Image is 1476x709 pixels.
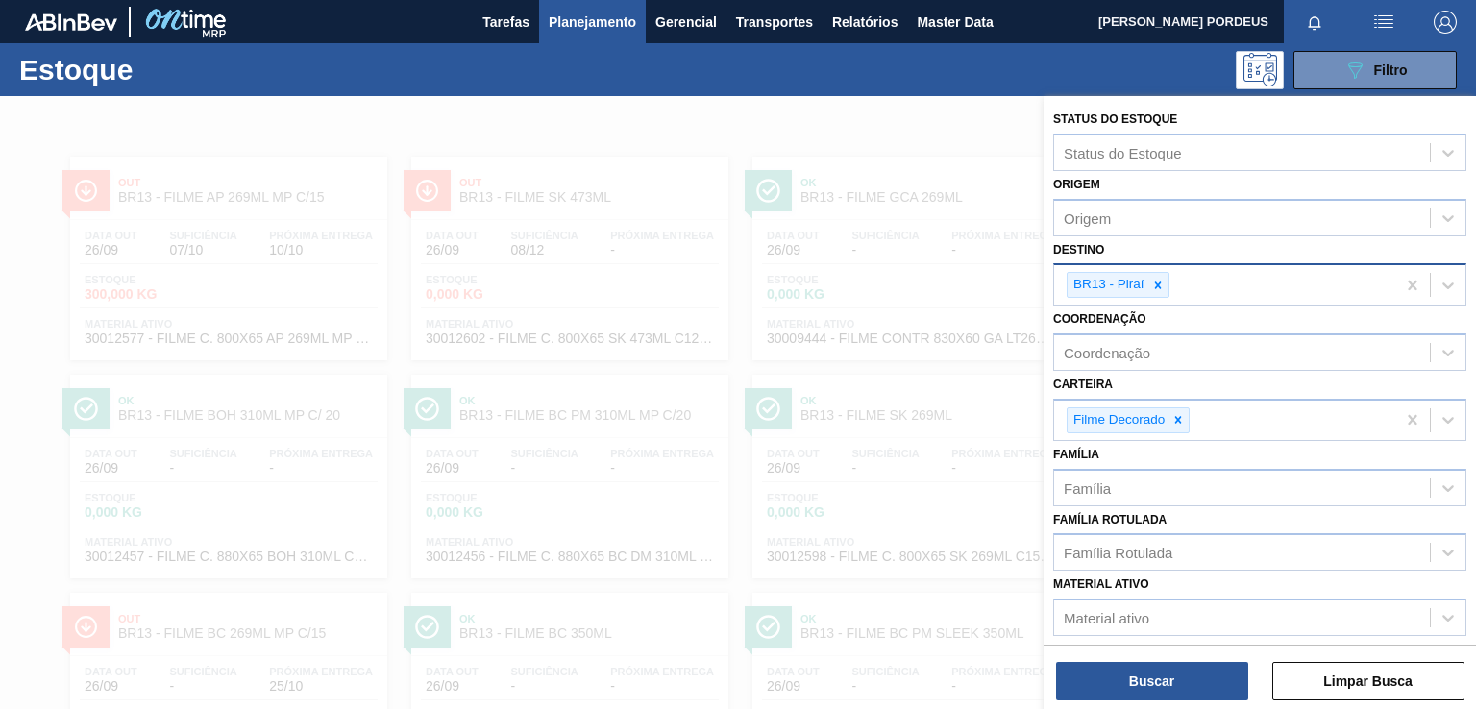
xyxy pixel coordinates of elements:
[1293,51,1457,89] button: Filtro
[1236,51,1284,89] div: Pogramando: nenhum usuário selecionado
[1053,378,1113,391] label: Carteira
[832,11,898,34] span: Relatórios
[1053,312,1146,326] label: Coordenação
[1284,9,1345,36] button: Notificações
[1064,345,1150,361] div: Coordenação
[1064,479,1111,496] div: Família
[1053,243,1104,257] label: Destino
[1053,448,1099,461] label: Família
[1372,11,1395,34] img: userActions
[736,11,813,34] span: Transportes
[1064,209,1111,226] div: Origem
[1064,610,1149,626] div: Material ativo
[482,11,529,34] span: Tarefas
[1064,545,1172,561] div: Família Rotulada
[25,13,117,31] img: TNhmsLtSVTkK8tSr43FrP2fwEKptu5GPRR3wAAAABJRU5ErkJggg==
[1064,144,1182,160] div: Status do Estoque
[1068,408,1168,432] div: Filme Decorado
[549,11,636,34] span: Planejamento
[1053,513,1167,526] label: Família Rotulada
[917,11,993,34] span: Master Data
[1053,178,1100,191] label: Origem
[1053,112,1177,126] label: Status do Estoque
[1374,62,1408,78] span: Filtro
[655,11,717,34] span: Gerencial
[19,59,295,81] h1: Estoque
[1068,273,1147,297] div: BR13 - Piraí
[1434,11,1457,34] img: Logout
[1053,577,1149,591] label: Material ativo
